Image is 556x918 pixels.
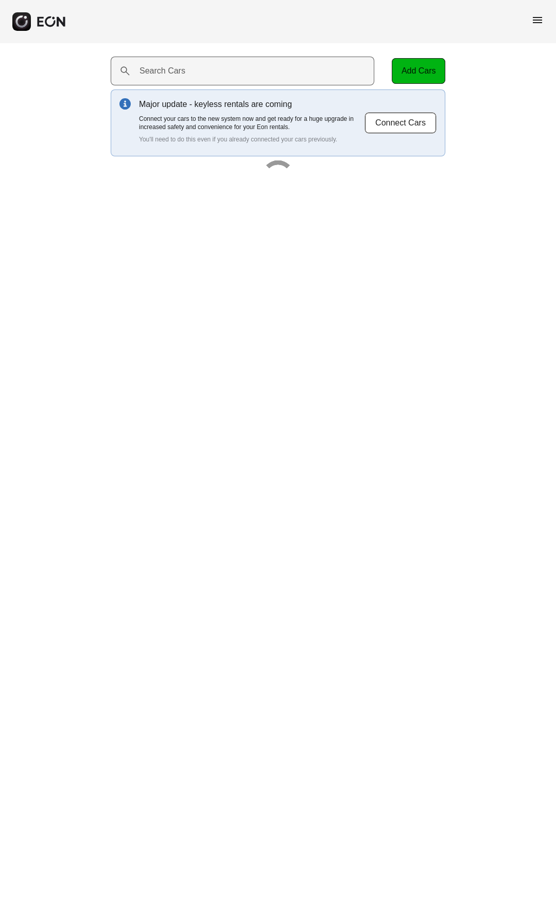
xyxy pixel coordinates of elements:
img: info [119,98,131,110]
label: Search Cars [140,65,185,77]
button: Connect Cars [364,112,437,134]
p: Connect your cars to the new system now and get ready for a huge upgrade in increased safety and ... [139,115,364,131]
button: Add Cars [392,58,445,84]
p: Major update - keyless rentals are coming [139,98,364,111]
span: menu [531,14,544,26]
p: You'll need to do this even if you already connected your cars previously. [139,135,364,143]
